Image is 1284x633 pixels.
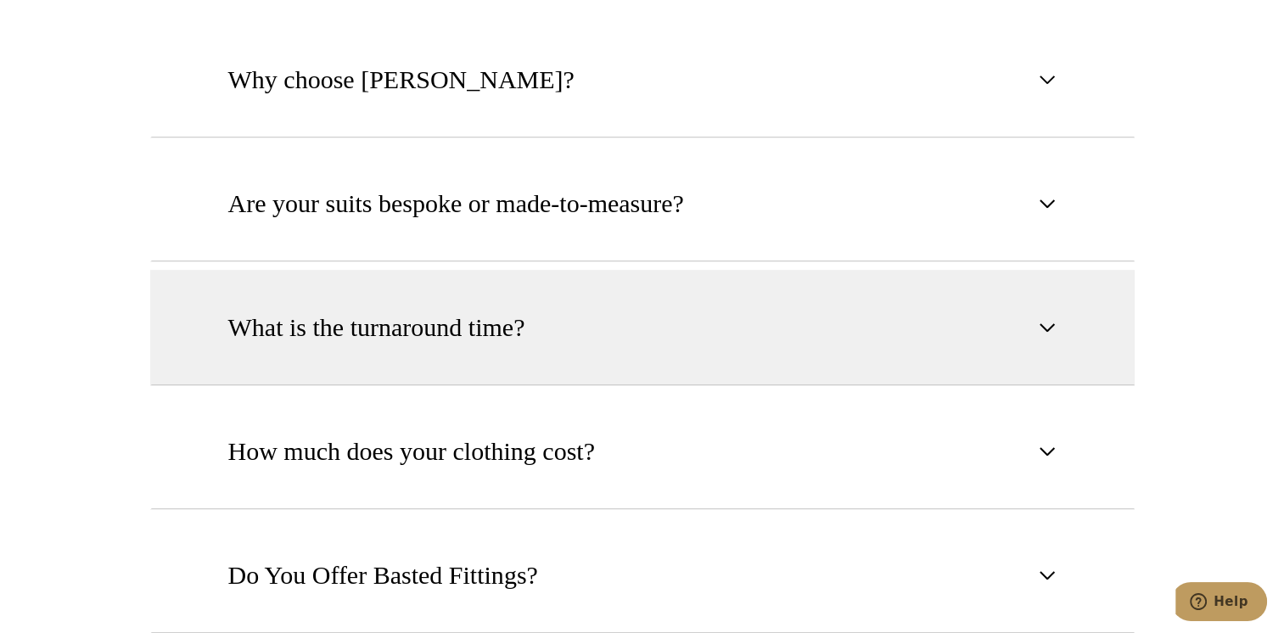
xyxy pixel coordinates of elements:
[228,185,684,222] span: Are your suits bespoke or made-to-measure?
[1175,582,1267,625] iframe: Opens a widget where you can chat to one of our agents
[228,309,525,346] span: What is the turnaround time?
[150,270,1135,385] button: What is the turnaround time?
[150,22,1135,137] button: Why choose [PERSON_NAME]?
[228,433,595,470] span: How much does your clothing cost?
[228,61,575,98] span: Why choose [PERSON_NAME]?
[150,394,1135,509] button: How much does your clothing cost?
[228,557,538,594] span: Do You Offer Basted Fittings?
[150,146,1135,261] button: Are your suits bespoke or made-to-measure?
[150,518,1135,633] button: Do You Offer Basted Fittings?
